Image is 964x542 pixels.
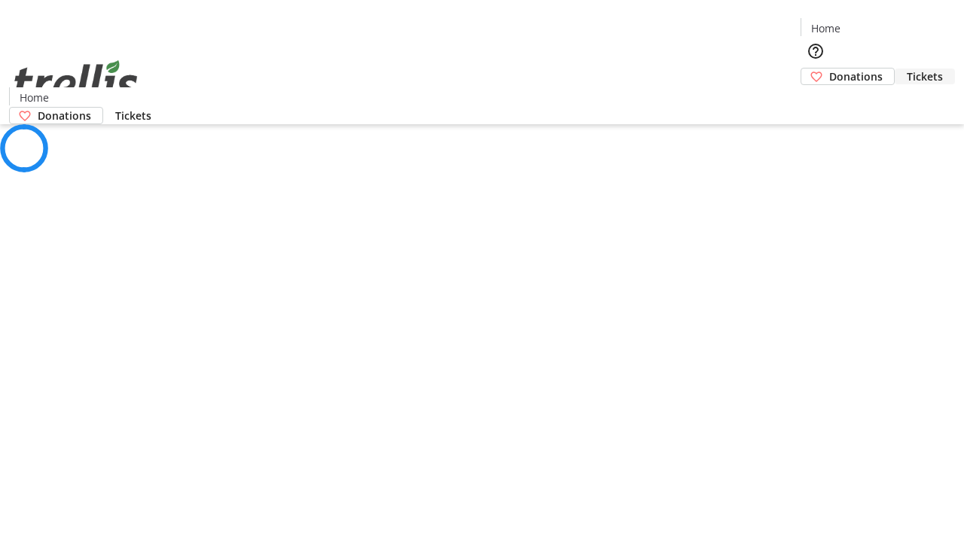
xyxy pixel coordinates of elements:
span: Tickets [907,69,943,84]
a: Tickets [895,69,955,84]
span: Donations [829,69,883,84]
a: Tickets [103,108,163,123]
button: Cart [801,85,831,115]
span: Donations [38,108,91,123]
button: Help [801,36,831,66]
span: Home [20,90,49,105]
span: Home [811,20,840,36]
a: Donations [801,68,895,85]
a: Home [801,20,850,36]
a: Donations [9,107,103,124]
span: Tickets [115,108,151,123]
img: Orient E2E Organization 9WygBC0EK7's Logo [9,44,143,119]
a: Home [10,90,58,105]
